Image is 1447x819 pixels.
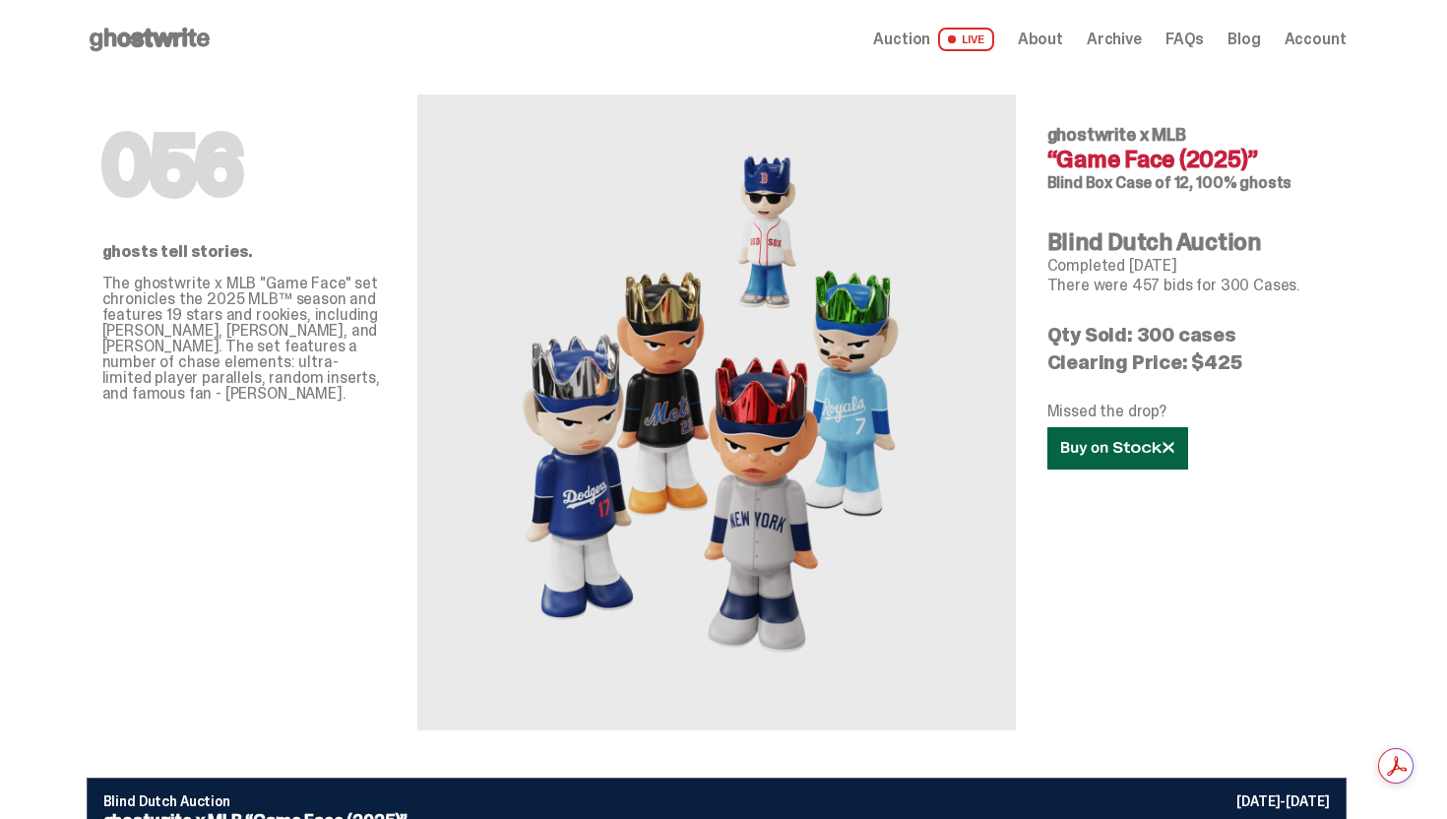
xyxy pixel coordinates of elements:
a: FAQs [1165,31,1204,47]
p: Clearing Price: $425 [1047,352,1331,372]
p: Completed [DATE] [1047,258,1331,274]
a: Archive [1087,31,1142,47]
span: Auction [873,31,930,47]
p: There were 457 bids for 300 Cases. [1047,278,1331,293]
span: LIVE [938,28,994,51]
a: Blog [1227,31,1260,47]
a: Account [1285,31,1347,47]
p: Missed the drop? [1047,404,1331,419]
span: Case of 12, 100% ghosts [1115,172,1291,193]
p: Qty Sold: 300 cases [1047,325,1331,345]
h4: Blind Dutch Auction [1047,230,1331,254]
span: ghostwrite x MLB [1047,123,1186,147]
a: About [1018,31,1063,47]
p: [DATE]-[DATE] [1236,794,1329,808]
h4: “Game Face (2025)” [1047,148,1331,171]
img: MLB&ldquo;Game Face (2025)&rdquo; [500,142,933,683]
h1: 056 [102,126,386,205]
p: ghosts tell stories. [102,244,386,260]
p: The ghostwrite x MLB "Game Face" set chronicles the 2025 MLB™ season and features 19 stars and ro... [102,276,386,402]
a: Auction LIVE [873,28,993,51]
p: Blind Dutch Auction [103,794,1330,808]
span: Blind Box [1047,172,1113,193]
